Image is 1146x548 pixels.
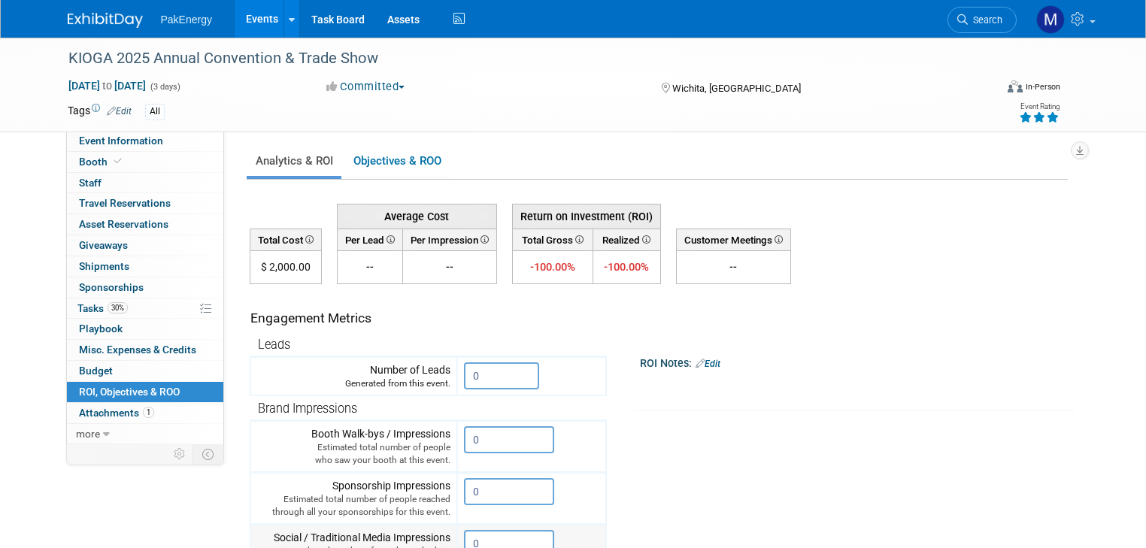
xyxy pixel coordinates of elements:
span: Search [968,14,1002,26]
span: Leads [258,338,290,352]
a: Travel Reservations [67,193,223,213]
td: Toggle Event Tabs [193,444,223,464]
div: Sponsorship Impressions [257,478,450,519]
div: KIOGA 2025 Annual Convention & Trade Show [63,45,976,72]
span: 1 [143,407,154,418]
div: In-Person [1025,81,1060,92]
div: Event Format [914,78,1060,101]
td: $ 2,000.00 [250,251,321,284]
img: Format-Inperson.png [1008,80,1023,92]
div: Event Rating [1019,103,1060,111]
span: -100.00% [604,260,649,274]
th: Per Impression [402,229,496,250]
span: Brand Impressions [258,401,357,416]
div: Estimated total number of people reached through all your sponsorships for this event. [257,493,450,519]
a: Booth [67,152,223,172]
a: Giveaways [67,235,223,256]
span: -100.00% [530,260,575,274]
a: Attachments1 [67,403,223,423]
div: All [145,104,165,120]
span: Travel Reservations [79,197,171,209]
span: (3 days) [149,82,180,92]
a: Staff [67,173,223,193]
div: ROI Notes: [640,352,1075,371]
img: Mary Walker [1036,5,1065,34]
div: -- [683,259,784,274]
a: Edit [107,106,132,117]
span: -- [366,261,374,273]
th: Realized [593,229,660,250]
a: Tasks30% [67,298,223,319]
span: Budget [79,365,113,377]
div: Estimated total number of people who saw your booth at this event. [257,441,450,467]
button: Committed [321,79,411,95]
img: ExhibitDay [68,13,143,28]
span: Tasks [77,302,128,314]
a: more [67,424,223,444]
a: Misc. Expenses & Credits [67,340,223,360]
th: Per Lead [337,229,402,250]
span: Giveaways [79,239,128,251]
span: [DATE] [DATE] [68,79,147,92]
th: Average Cost [337,204,496,229]
a: Analytics & ROI [247,147,341,176]
a: Playbook [67,319,223,339]
span: more [76,428,100,440]
span: ROI, Objectives & ROO [79,386,180,398]
a: Asset Reservations [67,214,223,235]
a: ROI, Objectives & ROO [67,382,223,402]
div: Generated from this event. [257,377,450,390]
span: Shipments [79,260,129,272]
span: Wichita, [GEOGRAPHIC_DATA] [672,83,801,94]
span: Asset Reservations [79,218,168,230]
a: Budget [67,361,223,381]
span: Event Information [79,135,163,147]
th: Total Cost [250,229,321,250]
span: PakEnergy [161,14,212,26]
span: Playbook [79,322,123,335]
i: Booth reservation complete [114,157,122,165]
th: Customer Meetings [676,229,790,250]
span: Sponsorships [79,281,144,293]
a: Event Information [67,131,223,151]
span: Misc. Expenses & Credits [79,344,196,356]
td: Tags [68,103,132,120]
div: Booth Walk-bys / Impressions [257,426,450,467]
a: Sponsorships [67,277,223,298]
a: Shipments [67,256,223,277]
span: Attachments [79,407,154,419]
th: Total Gross [512,229,593,250]
td: Personalize Event Tab Strip [167,444,193,464]
th: Return on Investment (ROI) [512,204,660,229]
span: Staff [79,177,102,189]
a: Objectives & ROO [344,147,450,176]
a: Edit [696,359,720,369]
span: 30% [108,302,128,313]
span: Booth [79,156,125,168]
span: -- [446,261,453,273]
a: Search [947,7,1017,33]
div: Number of Leads [257,362,450,390]
div: Engagement Metrics [250,309,600,328]
span: to [100,80,114,92]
